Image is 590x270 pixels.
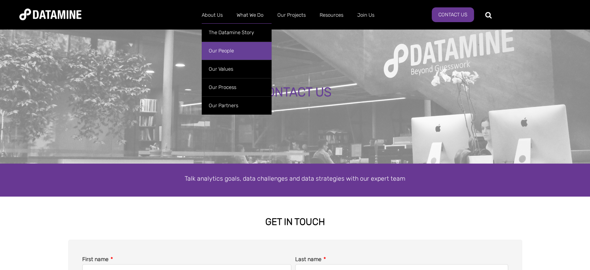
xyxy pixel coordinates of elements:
a: Our Projects [270,5,313,25]
a: Our People [202,42,272,60]
a: Our Process [202,78,272,96]
a: What We Do [230,5,270,25]
span: First name [82,256,109,263]
img: Datamine [19,9,81,20]
a: Join Us [350,5,381,25]
span: Talk analytics goals, data challenges and data strategies with our expert team [185,175,405,182]
a: Our Values [202,60,272,78]
a: Our Partners [202,96,272,115]
a: The Datamine Story [202,23,272,42]
span: Last name [295,256,322,263]
a: About Us [195,5,230,25]
div: CONTACT US [69,85,521,99]
a: Contact Us [432,7,474,22]
strong: GET IN TOUCH [265,216,325,227]
a: Resources [313,5,350,25]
